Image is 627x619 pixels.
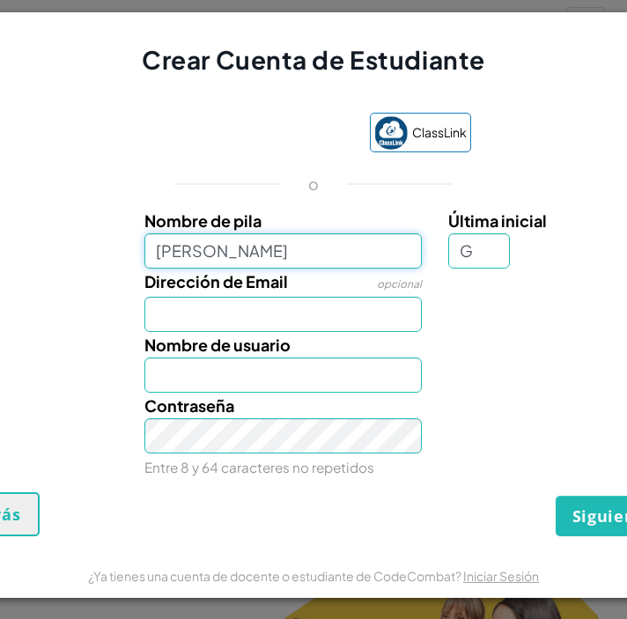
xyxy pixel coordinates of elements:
[144,335,291,355] span: Nombre de usuario
[142,44,485,75] span: Crear Cuenta de Estudiante
[463,568,539,584] a: Iniciar Sesión
[88,568,463,584] span: ¿Ya tienes una cuenta de docente o estudiante de CodeCombat?
[144,271,288,291] span: Dirección de Email
[144,459,374,475] small: Entre 8 y 64 caracteres no repetidos
[144,210,262,231] span: Nombre de pila
[448,210,547,231] span: Última inicial
[144,395,234,416] span: Contraseña
[147,114,361,153] iframe: Botón Iniciar sesión con Google
[377,277,422,291] span: opcional
[412,120,467,145] span: ClassLink
[308,173,319,195] p: o
[374,116,408,150] img: classlink-logo-small.png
